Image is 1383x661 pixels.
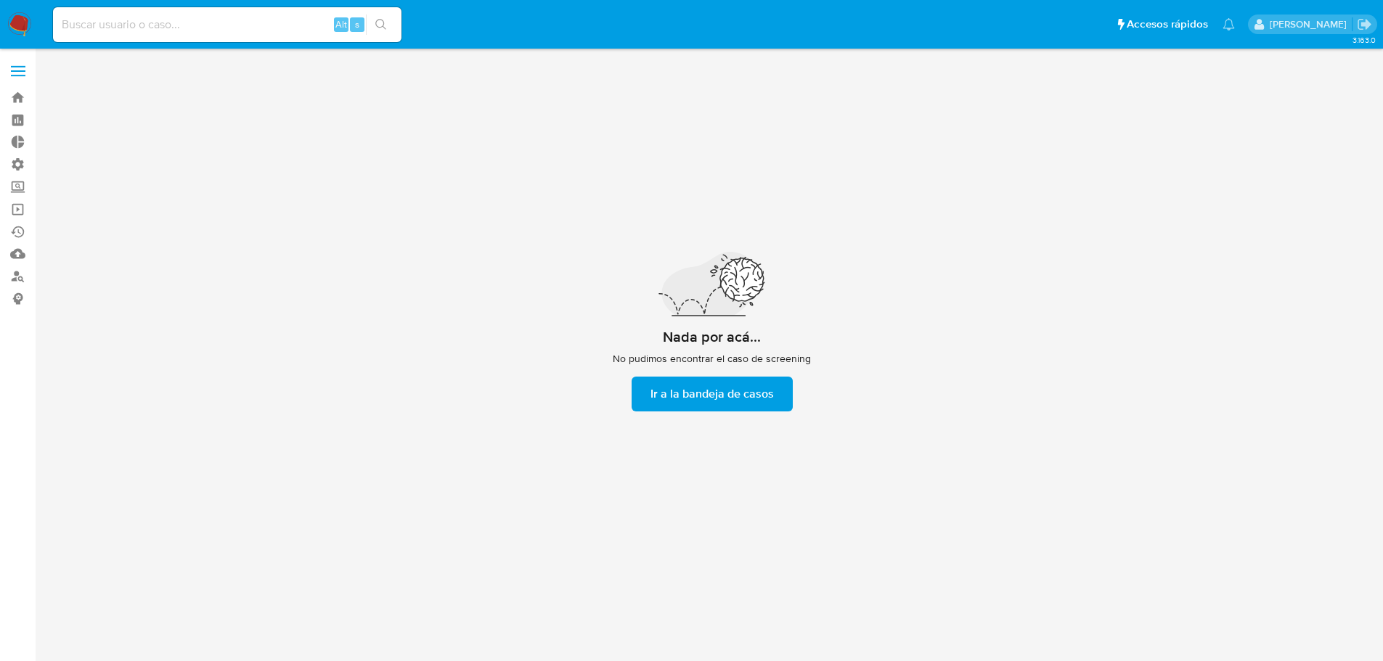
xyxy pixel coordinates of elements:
span: Accesos rápidos [1127,17,1208,32]
button: search-icon [366,15,396,35]
span: No pudimos encontrar el caso de screening [613,352,811,365]
span: s [355,17,359,31]
span: Alt [335,17,347,31]
span: Ir a la bandeja de casos [650,378,774,410]
a: Notificaciones [1223,18,1235,30]
button: Ir a la bandeja de casos [632,377,793,411]
input: Buscar usuario o caso... [53,15,401,34]
a: Salir [1357,17,1372,32]
p: nicolas.tyrkiel@mercadolibre.com [1270,17,1352,31]
h2: Nada por acá... [663,328,761,346]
